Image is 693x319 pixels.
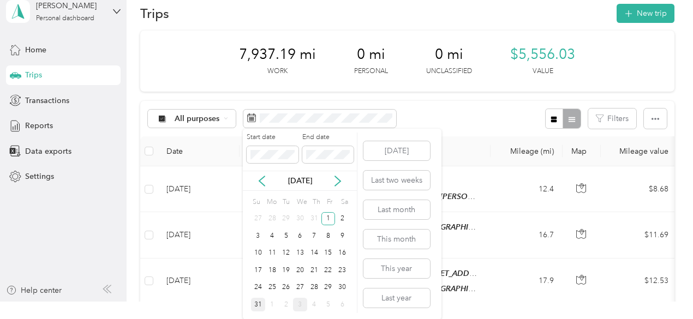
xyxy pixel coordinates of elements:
div: 31 [251,298,265,311]
div: 5 [321,298,336,311]
div: 10 [251,246,265,260]
p: Value [533,67,553,76]
label: Start date [247,133,298,142]
button: This year [363,259,430,278]
span: Trips [25,69,42,81]
td: [DATE] [158,212,240,258]
div: 30 [293,212,307,226]
iframe: Everlance-gr Chat Button Frame [632,258,693,319]
button: New trip [617,4,674,23]
div: 20 [293,263,307,277]
p: Unclassified [426,67,472,76]
div: 24 [251,281,265,294]
div: 5 [279,229,293,243]
td: 12.4 [491,166,563,212]
div: 13 [293,246,307,260]
span: $5,556.03 [510,46,575,63]
span: All purposes [175,115,220,123]
div: 6 [335,298,349,311]
td: [DATE] [158,166,240,212]
div: 29 [279,212,293,226]
span: 0 mi [435,46,463,63]
div: 9 [335,229,349,243]
span: Reports [25,120,53,131]
span: Settings [25,171,54,182]
h1: Trips [140,8,169,19]
div: 29 [321,281,336,294]
button: [DATE] [363,141,430,160]
div: 31 [307,212,321,226]
td: $12.53 [601,258,677,304]
div: 15 [321,246,336,260]
div: 23 [335,263,349,277]
div: 28 [265,212,279,226]
th: Mileage (mi) [491,136,563,166]
div: 2 [335,212,349,226]
div: Personal dashboard [36,15,94,22]
div: 11 [265,246,279,260]
div: 6 [293,229,307,243]
div: 21 [307,263,321,277]
div: Fr [325,195,335,210]
td: [DATE] [158,258,240,304]
div: 22 [321,263,336,277]
div: 14 [307,246,321,260]
th: Map [563,136,601,166]
div: 8 [321,229,336,243]
div: 25 [265,281,279,294]
div: 3 [293,298,307,311]
button: Help center [6,285,62,296]
div: 30 [335,281,349,294]
div: Tu [280,195,291,210]
div: Mo [265,195,277,210]
div: We [295,195,307,210]
div: 16 [335,246,349,260]
div: 28 [307,281,321,294]
div: 12 [279,246,293,260]
div: 2 [279,298,293,311]
button: Last year [363,288,430,308]
th: Mileage value [601,136,677,166]
td: 17.9 [491,258,563,304]
div: 17 [251,263,265,277]
th: Locations [240,136,491,166]
label: End date [302,133,354,142]
div: 27 [251,212,265,226]
div: 1 [265,298,279,311]
td: 16.7 [491,212,563,258]
span: Home [25,44,46,56]
div: 19 [279,263,293,277]
p: Personal [354,67,388,76]
div: 7 [307,229,321,243]
button: Last two weeks [363,171,430,190]
button: This month [363,230,430,249]
span: 0 mi [357,46,385,63]
div: 3 [251,229,265,243]
th: Date [158,136,240,166]
span: 7,937.19 mi [239,46,316,63]
div: Su [251,195,261,210]
div: 27 [293,281,307,294]
p: Work [267,67,288,76]
button: Filters [588,109,636,129]
div: 1 [321,212,336,226]
td: $11.69 [601,212,677,258]
div: 18 [265,263,279,277]
span: Data exports [25,146,71,157]
div: Sa [339,195,349,210]
div: 4 [265,229,279,243]
span: Transactions [25,95,69,106]
div: 4 [307,298,321,311]
td: $8.68 [601,166,677,212]
div: Th [311,195,321,210]
p: [DATE] [277,175,323,186]
button: Last month [363,200,430,219]
div: 26 [279,281,293,294]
